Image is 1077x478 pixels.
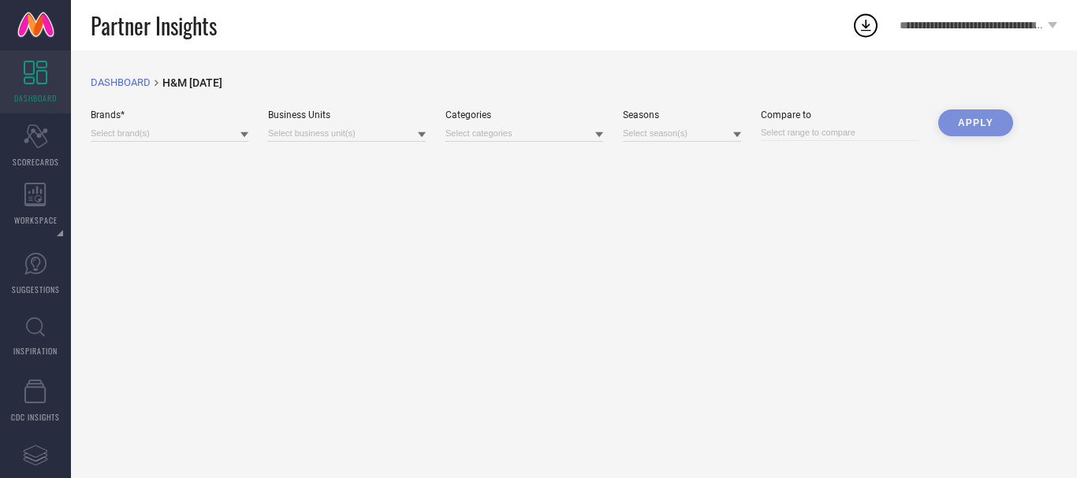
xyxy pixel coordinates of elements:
[268,109,426,120] div: Business Units
[91,109,248,120] div: Brands*
[13,156,59,168] span: SCORECARDS
[623,109,741,120] div: Seasons
[91,76,151,88] a: DASHBOARD
[11,411,60,423] span: CDC INSIGHTS
[14,92,57,104] span: DASHBOARD
[12,283,60,295] span: SUGGESTIONS
[445,109,603,120] div: Categories
[852,11,880,39] div: Open download list
[445,125,603,142] input: Select categories
[623,125,741,142] input: Select season(s)
[91,125,248,142] input: Select brand(s)
[14,214,58,226] span: WORKSPACE
[13,345,58,357] span: INSPIRATION
[761,109,919,120] div: Compare to
[91,9,217,42] span: Partner Insights
[761,124,919,141] input: Select range to compare
[268,125,426,142] input: Select business unit(s)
